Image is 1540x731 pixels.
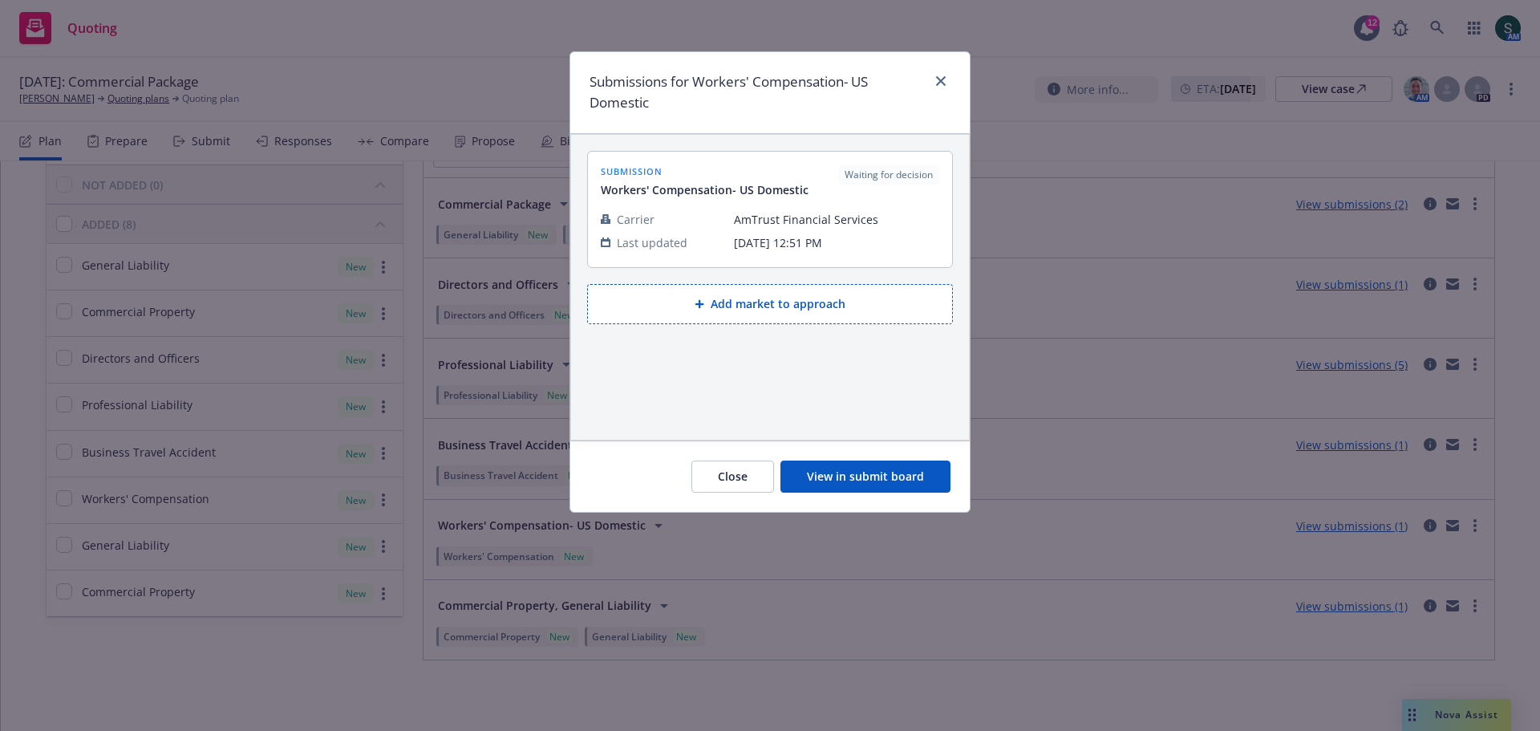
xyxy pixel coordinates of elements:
[587,284,953,324] button: Add market to approach
[734,211,939,228] span: AmTrust Financial Services
[691,461,774,493] button: Close
[601,181,808,198] span: Workers' Compensation- US Domestic
[845,168,933,182] span: Waiting for decision
[590,71,925,114] h1: Submissions for Workers' Compensation- US Domestic
[931,71,950,91] a: close
[780,461,950,493] button: View in submit board
[734,234,939,251] span: [DATE] 12:51 PM
[617,234,687,251] span: Last updated
[601,164,808,178] span: submission
[617,211,654,228] span: Carrier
